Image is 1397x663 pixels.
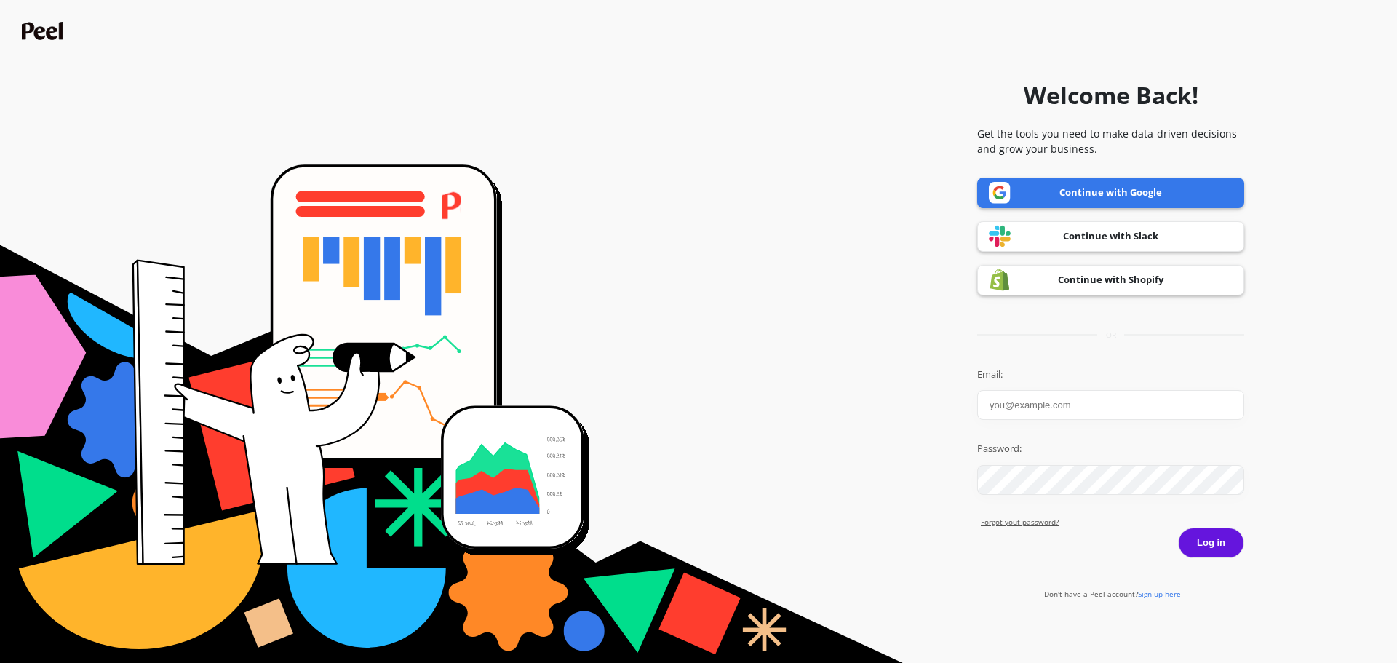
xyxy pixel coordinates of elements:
[977,178,1244,208] a: Continue with Google
[1178,528,1244,558] button: Log in
[981,517,1244,528] a: Forgot yout password?
[977,330,1244,341] div: or
[977,221,1244,252] a: Continue with Slack
[989,269,1011,291] img: Shopify logo
[977,442,1244,456] label: Password:
[1138,589,1181,599] span: Sign up here
[977,390,1244,420] input: you@example.com
[977,265,1244,295] a: Continue with Shopify
[977,126,1244,156] p: Get the tools you need to make data-driven decisions and grow your business.
[989,225,1011,247] img: Slack logo
[1024,78,1198,113] h1: Welcome Back!
[977,368,1244,382] label: Email:
[1044,589,1181,599] a: Don't have a Peel account?Sign up here
[989,182,1011,204] img: Google logo
[22,22,67,40] img: Peel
